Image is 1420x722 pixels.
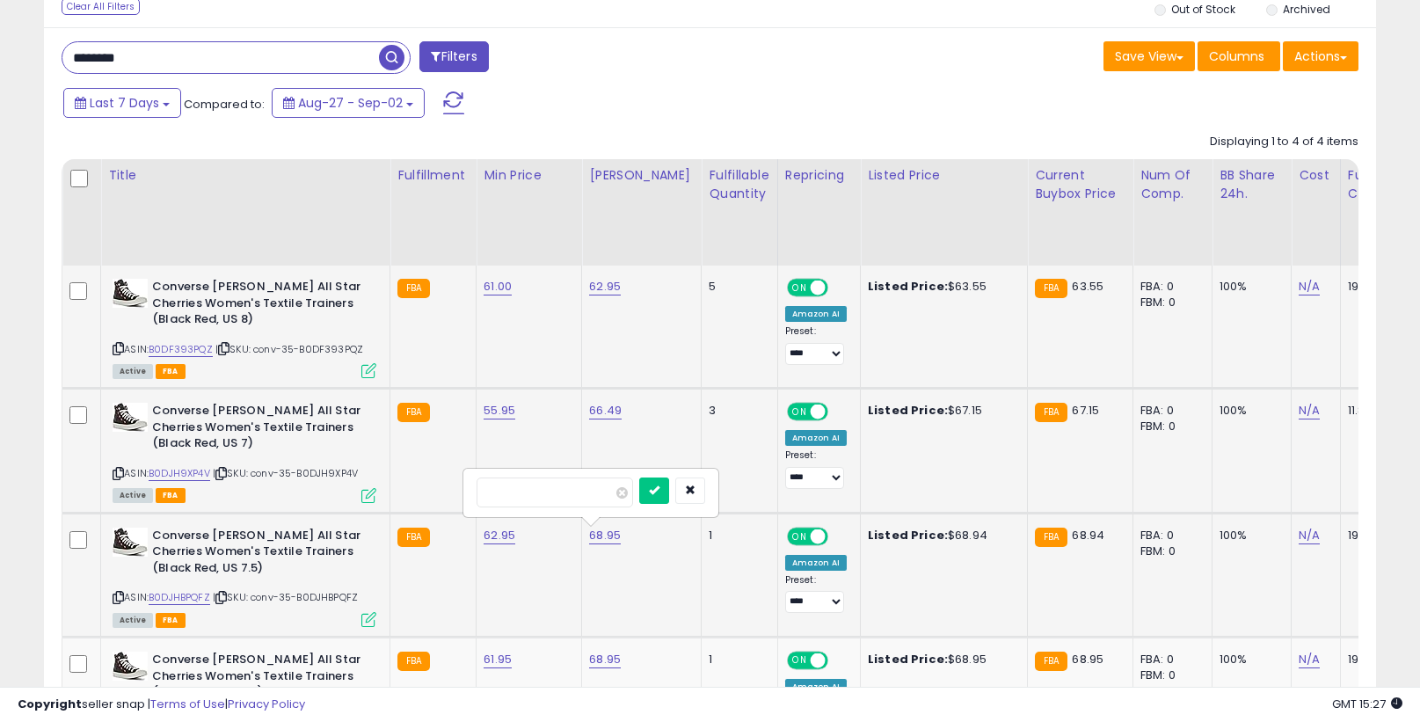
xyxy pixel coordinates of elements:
img: 41Zx6BpXxyL._SL40_.jpg [113,528,148,557]
div: Fulfillment Cost [1348,166,1416,203]
button: Filters [419,41,488,72]
span: ON [789,653,811,668]
span: OFF [825,529,853,543]
div: Amazon AI [785,555,847,571]
div: $68.94 [868,528,1014,543]
a: 66.49 [589,402,622,419]
a: 68.95 [589,651,621,668]
span: 67.15 [1072,402,1099,419]
img: 41Zx6BpXxyL._SL40_.jpg [113,403,148,432]
a: 62.95 [589,278,621,295]
a: N/A [1299,651,1320,668]
div: 1 [709,528,763,543]
strong: Copyright [18,696,82,712]
b: Converse [PERSON_NAME] All Star Cherries Women's Textile Trainers (Black Red, US 8) [152,279,366,332]
label: Out of Stock [1171,2,1235,17]
a: B0DF393PQZ [149,342,213,357]
div: FBM: 0 [1140,543,1198,559]
div: Title [108,166,382,185]
a: 62.95 [484,527,515,544]
div: 100% [1220,403,1278,419]
div: ASIN: [113,403,376,500]
small: FBA [397,279,430,298]
button: Aug-27 - Sep-02 [272,88,425,118]
span: All listings currently available for purchase on Amazon [113,488,153,503]
span: 68.95 [1072,651,1103,667]
div: FBA: 0 [1140,403,1198,419]
div: 194.95 [1348,279,1409,295]
a: N/A [1299,278,1320,295]
div: ASIN: [113,528,376,625]
a: 55.95 [484,402,515,419]
b: Listed Price: [868,402,948,419]
div: Current Buybox Price [1035,166,1125,203]
b: Converse [PERSON_NAME] All Star Cherries Women's Textile Trainers (Black Red, US 7) [152,403,366,456]
span: | SKU: conv-35-B0DJH9XP4V [213,466,358,480]
small: FBA [1035,528,1067,547]
small: FBA [397,403,430,422]
b: Listed Price: [868,651,948,667]
div: ASIN: [113,279,376,376]
div: FBA: 0 [1140,279,1198,295]
span: OFF [825,281,853,295]
div: [PERSON_NAME] [589,166,694,185]
img: 41Zx6BpXxyL._SL40_.jpg [113,652,148,681]
div: seller snap | | [18,696,305,713]
small: FBA [397,652,430,671]
div: FBM: 0 [1140,667,1198,683]
div: 194.95 [1348,528,1409,543]
b: Listed Price: [868,278,948,295]
div: 3 [709,403,763,419]
div: Amazon AI [785,306,847,322]
a: 61.95 [484,651,512,668]
b: Converse [PERSON_NAME] All Star Cherries Women's Textile Trainers (Black Red, US 7.5) [152,528,366,581]
b: Converse [PERSON_NAME] All Star Cherries Women's Textile Trainers (Black Red, US 5.5) [152,652,366,705]
div: Repricing [785,166,853,185]
span: OFF [825,653,853,668]
a: B0DJHBPQFZ [149,590,210,605]
span: | SKU: conv-35-B0DJHBPQFZ [213,590,358,604]
span: ON [789,405,811,419]
div: FBA: 0 [1140,528,1198,543]
span: Compared to: [184,96,265,113]
div: Amazon AI [785,430,847,446]
div: Preset: [785,574,847,614]
span: Last 7 Days [90,94,159,112]
div: 11.89 [1348,403,1409,419]
a: Privacy Policy [228,696,305,712]
a: 61.00 [484,278,512,295]
small: FBA [1035,652,1067,671]
div: $68.95 [868,652,1014,667]
small: FBA [397,528,430,547]
div: FBM: 0 [1140,419,1198,434]
div: 1 [709,652,763,667]
div: BB Share 24h. [1220,166,1284,203]
span: 63.55 [1072,278,1103,295]
div: 194.95 [1348,652,1409,667]
span: | SKU: conv-35-B0DF393PQZ [215,342,363,356]
span: FBA [156,613,186,628]
button: Columns [1198,41,1280,71]
div: Num of Comp. [1140,166,1205,203]
small: FBA [1035,279,1067,298]
span: ON [789,529,811,543]
a: N/A [1299,402,1320,419]
div: 100% [1220,652,1278,667]
b: Listed Price: [868,527,948,543]
span: All listings currently available for purchase on Amazon [113,364,153,379]
div: $67.15 [868,403,1014,419]
div: Listed Price [868,166,1020,185]
label: Archived [1283,2,1330,17]
div: FBM: 0 [1140,295,1198,310]
span: 2025-09-13 15:27 GMT [1332,696,1402,712]
div: $63.55 [868,279,1014,295]
button: Save View [1103,41,1195,71]
span: Columns [1209,47,1264,65]
img: 41Zx6BpXxyL._SL40_.jpg [113,279,148,308]
span: FBA [156,364,186,379]
span: 68.94 [1072,527,1104,543]
div: Fulfillment [397,166,469,185]
span: All listings currently available for purchase on Amazon [113,613,153,628]
div: 100% [1220,528,1278,543]
small: FBA [1035,403,1067,422]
